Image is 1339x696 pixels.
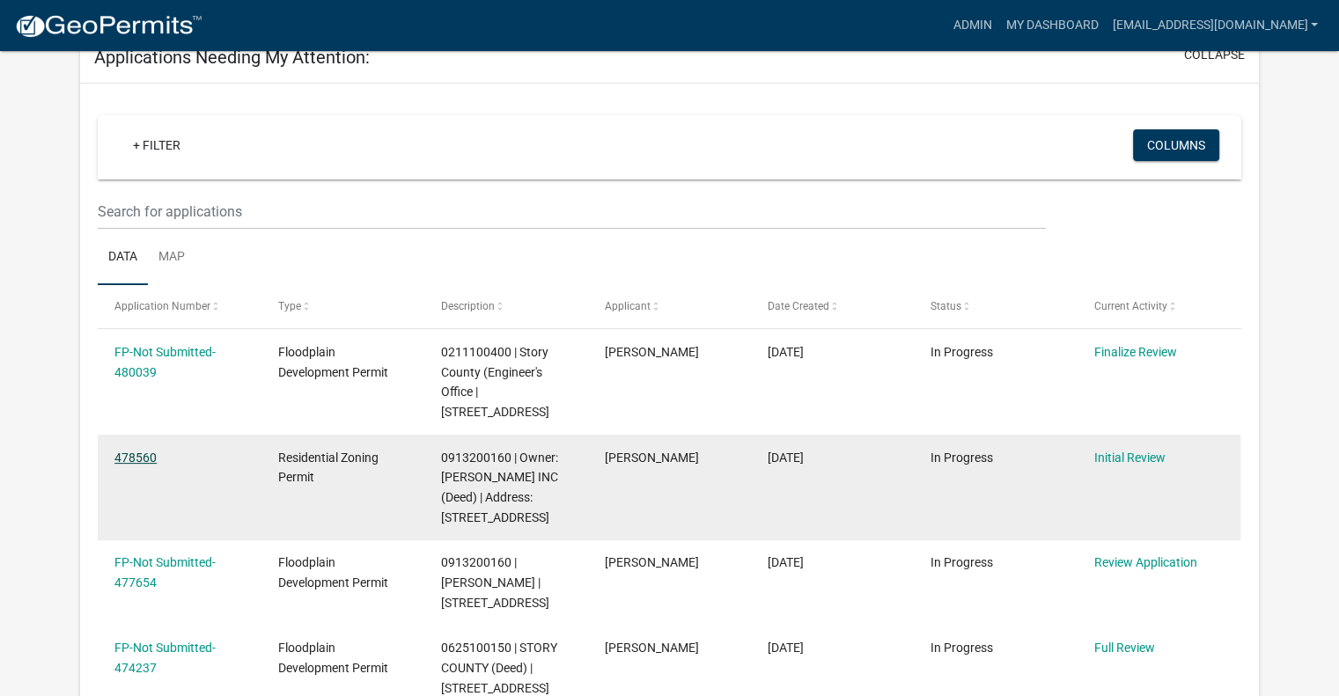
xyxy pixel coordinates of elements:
[98,230,148,286] a: Data
[278,345,388,379] span: Floodplain Development Permit
[768,641,804,655] span: 09/05/2025
[441,345,549,419] span: 0211100400 | Story County (Engineer's Office | 837 N Avenue
[278,451,379,485] span: Residential Zoning Permit
[768,451,804,465] span: 09/15/2025
[441,451,558,524] span: 0913200160 | Owner: MANATT'S INC (Deed) | Address: 1901 S Dayton Ave
[768,555,804,569] span: 09/12/2025
[605,345,699,359] span: Tyler Sparks
[1094,555,1197,569] a: Review Application
[441,641,557,695] span: 0625100150 | STORY COUNTY (Deed) | 56461 180TH ST
[98,194,1046,230] input: Search for applications
[931,345,993,359] span: In Progress
[424,285,587,327] datatable-header-cell: Description
[914,285,1077,327] datatable-header-cell: Status
[114,300,210,312] span: Application Number
[278,300,301,312] span: Type
[114,641,216,675] a: FP-Not Submitted-474237
[1133,129,1219,161] button: Columns
[94,47,370,68] h5: Applications Needing My Attention:
[931,641,993,655] span: In Progress
[1184,46,1245,64] button: collapse
[119,129,195,161] a: + Filter
[768,300,829,312] span: Date Created
[98,285,261,327] datatable-header-cell: Application Number
[114,555,216,590] a: FP-Not Submitted-477654
[605,451,699,465] span: Rachel Kesterson
[587,285,750,327] datatable-header-cell: Applicant
[114,345,216,379] a: FP-Not Submitted-480039
[278,641,388,675] span: Floodplain Development Permit
[1078,285,1240,327] datatable-header-cell: Current Activity
[441,555,549,610] span: 0913200160 | Rachel Kesterson | 1775 Old 6 Rd
[605,555,699,569] span: Rachel Kesterson
[1094,451,1166,465] a: Initial Review
[441,300,495,312] span: Description
[1094,345,1177,359] a: Finalize Review
[1094,300,1167,312] span: Current Activity
[114,451,157,465] a: 478560
[751,285,914,327] datatable-header-cell: Date Created
[998,9,1105,42] a: My Dashboard
[768,345,804,359] span: 09/17/2025
[261,285,423,327] datatable-header-cell: Type
[931,300,961,312] span: Status
[945,9,998,42] a: Admin
[278,555,388,590] span: Floodplain Development Permit
[1105,9,1325,42] a: [EMAIL_ADDRESS][DOMAIN_NAME]
[1094,641,1155,655] a: Full Review
[931,555,993,569] span: In Progress
[931,451,993,465] span: In Progress
[605,641,699,655] span: Sara Carmichael
[148,230,195,286] a: Map
[605,300,651,312] span: Applicant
